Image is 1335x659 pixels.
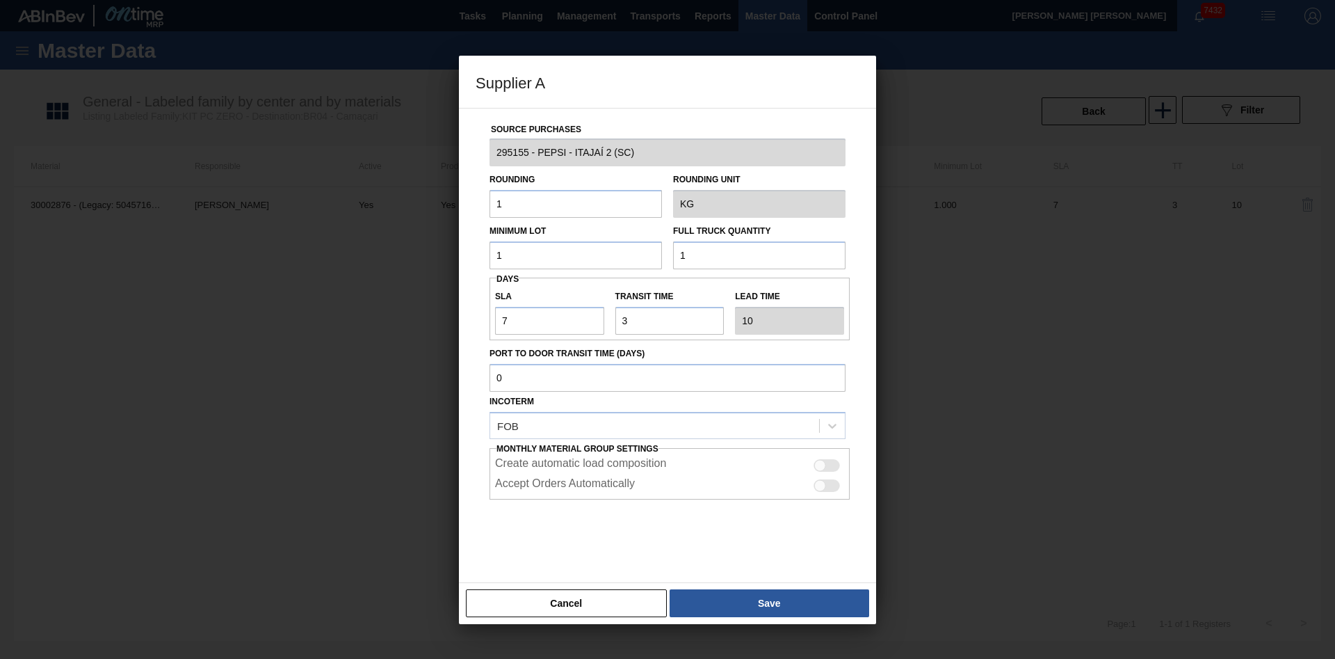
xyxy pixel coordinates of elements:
label: Minimum Lot [489,226,546,236]
h3: Supplier A [459,56,876,109]
label: Transit time [615,287,725,307]
label: Incoterm [489,397,534,406]
label: Accept Orders Automatically [495,477,635,494]
label: SLA [495,287,604,307]
label: Full Truck Quantity [673,226,770,236]
span: Monthly Material Group Settings [496,444,658,454]
label: Source Purchases [491,125,581,134]
label: Rounding [489,175,535,184]
label: Port to Door Transit Time (days) [489,344,845,364]
button: Save [670,589,869,617]
span: Days [496,274,519,284]
label: Create automatic load composition [495,457,666,474]
label: Rounding Unit [673,170,845,190]
label: Lead time [735,287,844,307]
div: This setting enables the automatic creation of load composition on the supplier side if the order... [489,454,850,474]
button: Cancel [466,589,667,617]
div: FOB [497,420,519,431]
div: This configuration enables automatic acceptance of the order on the supplier side [489,474,850,494]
